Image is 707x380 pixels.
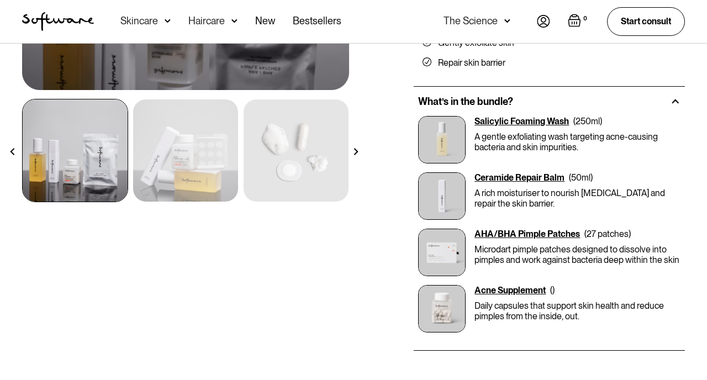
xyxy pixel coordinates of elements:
img: arrow down [504,15,510,27]
div: ( [569,172,571,183]
a: Salicylic Foaming Wash [474,116,569,126]
div: 250ml [576,116,600,126]
div: The Science [444,15,498,27]
img: arrow left [9,148,16,155]
img: arrow right [352,148,360,155]
div: 0 [581,14,589,24]
a: Start consult [607,7,685,35]
img: arrow down [165,15,171,27]
div: ( [573,116,576,126]
div: ( [584,229,587,239]
div: ) [590,172,593,183]
div: ( [550,285,552,295]
h2: What’s in the bundle? [418,96,513,108]
div: 50ml [571,172,590,183]
div: Skincare [120,15,158,27]
div: ) [629,229,631,239]
img: Software Logo [22,12,94,31]
div: 27 patches [587,229,629,239]
div: ) [552,285,555,295]
a: Open empty cart [568,14,589,29]
a: Acne Supplement [474,285,546,295]
img: arrow down [231,15,238,27]
p: Microdart pimple patches designed to dissolve into pimples and work against bacteria deep within ... [474,244,680,265]
a: AHA/BHA Pimple Patches [474,229,580,239]
p: Daily capsules that support skin health and reduce pimples from the inside, out. [474,300,680,321]
a: home [22,12,94,31]
div: Haircare [188,15,225,27]
p: A gentle exfoliating wash targeting acne-causing bacteria and skin impurities. [474,131,680,152]
a: Ceramide Repair Balm [474,172,564,183]
p: A rich moisturiser to nourish [MEDICAL_DATA] and repair the skin barrier. [474,188,680,209]
li: Repair skin barrier [423,57,676,68]
div: ) [600,116,602,126]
